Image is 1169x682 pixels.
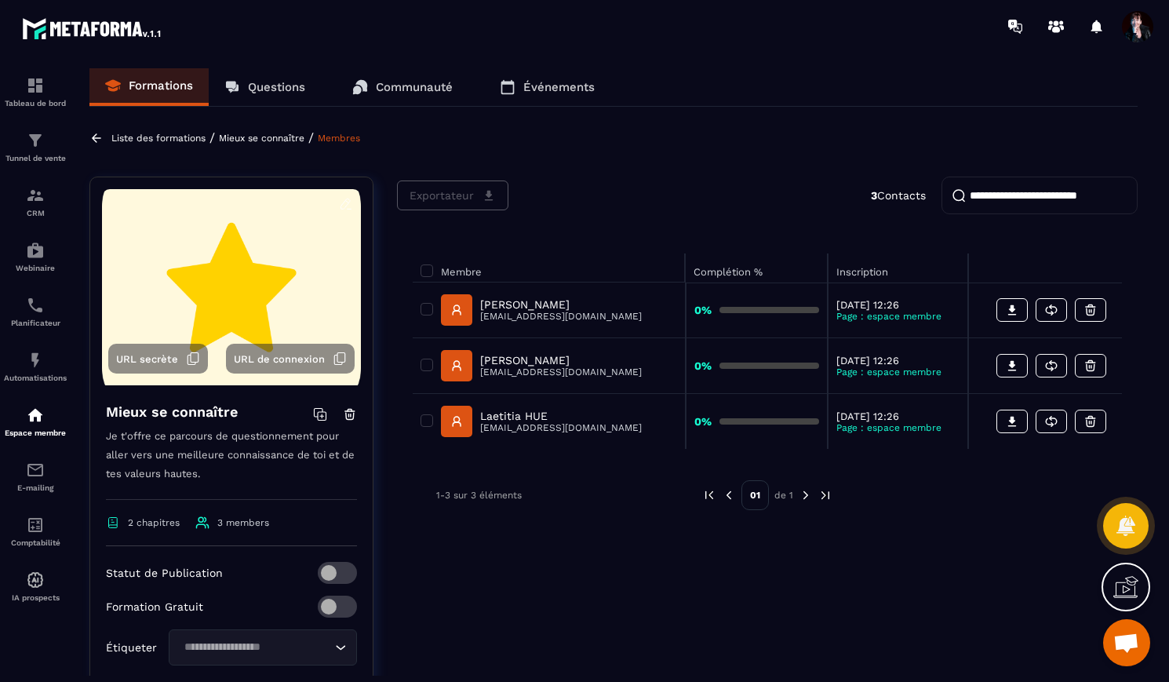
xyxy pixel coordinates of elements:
[480,410,642,422] p: Laetitia HUE
[694,359,712,372] strong: 0%
[26,76,45,95] img: formation
[26,461,45,480] img: email
[318,133,360,144] a: Membres
[234,353,325,365] span: URL de connexion
[26,516,45,534] img: accountant
[106,401,238,423] h4: Mieux se connaître
[694,415,712,428] strong: 0%
[106,641,157,654] p: Étiqueter
[4,99,67,108] p: Tableau de bord
[4,504,67,559] a: accountantaccountantComptabilité
[480,354,642,367] p: [PERSON_NAME]
[836,311,960,322] p: Page : espace membre
[836,299,960,311] p: [DATE] 12:26
[4,593,67,602] p: IA prospects
[413,253,686,283] th: Membre
[774,489,793,501] p: de 1
[26,571,45,589] img: automations
[308,130,314,145] span: /
[4,394,67,449] a: automationsautomationsEspace membre
[4,64,67,119] a: formationformationTableau de bord
[108,344,208,374] button: URL secrète
[116,353,178,365] span: URL secrète
[26,296,45,315] img: scheduler
[1103,619,1150,666] a: Ouvrir le chat
[169,629,357,666] div: Search for option
[741,480,769,510] p: 01
[818,488,832,502] img: next
[4,154,67,162] p: Tunnel de vente
[219,133,304,144] a: Mieux se connaître
[4,174,67,229] a: formationformationCRM
[871,189,877,202] strong: 3
[480,311,642,322] p: [EMAIL_ADDRESS][DOMAIN_NAME]
[480,422,642,433] p: [EMAIL_ADDRESS][DOMAIN_NAME]
[26,241,45,260] img: automations
[209,68,321,106] a: Questions
[436,490,522,501] p: 1-3 sur 3 éléments
[217,517,269,528] span: 3 members
[129,78,193,93] p: Formations
[836,422,960,433] p: Page : espace membre
[441,406,642,437] a: Laetitia HUE[EMAIL_ADDRESS][DOMAIN_NAME]
[480,367,642,377] p: [EMAIL_ADDRESS][DOMAIN_NAME]
[480,298,642,311] p: [PERSON_NAME]
[836,410,960,422] p: [DATE] 12:26
[4,429,67,437] p: Espace membre
[441,294,642,326] a: [PERSON_NAME][EMAIL_ADDRESS][DOMAIN_NAME]
[441,350,642,381] a: [PERSON_NAME][EMAIL_ADDRESS][DOMAIN_NAME]
[4,449,67,504] a: emailemailE-mailing
[702,488,716,502] img: prev
[4,284,67,339] a: schedulerschedulerPlanificateur
[248,80,305,94] p: Questions
[836,367,960,377] p: Page : espace membre
[523,80,595,94] p: Événements
[106,427,357,500] p: Je t'offre ce parcours de questionnement pour aller vers une meilleure connaissance de toi et de ...
[4,538,67,547] p: Comptabilité
[4,483,67,492] p: E-mailing
[209,130,215,145] span: /
[4,374,67,382] p: Automatisations
[128,517,180,528] span: 2 chapitres
[111,133,206,144] a: Liste des formations
[4,319,67,327] p: Planificateur
[376,80,453,94] p: Communauté
[106,567,223,579] p: Statut de Publication
[4,264,67,272] p: Webinaire
[26,131,45,150] img: formation
[106,600,203,613] p: Formation Gratuit
[337,68,468,106] a: Communauté
[799,488,813,502] img: next
[26,186,45,205] img: formation
[828,253,968,283] th: Inscription
[4,119,67,174] a: formationformationTunnel de vente
[836,355,960,367] p: [DATE] 12:26
[722,488,736,502] img: prev
[694,304,712,316] strong: 0%
[686,253,828,283] th: Complétion %
[22,14,163,42] img: logo
[102,189,361,385] img: background
[4,339,67,394] a: automationsautomationsAutomatisations
[26,351,45,370] img: automations
[89,68,209,106] a: Formations
[484,68,610,106] a: Événements
[4,209,67,217] p: CRM
[26,406,45,425] img: automations
[4,229,67,284] a: automationsautomationsWebinaire
[179,639,331,656] input: Search for option
[226,344,355,374] button: URL de connexion
[871,189,926,202] p: Contacts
